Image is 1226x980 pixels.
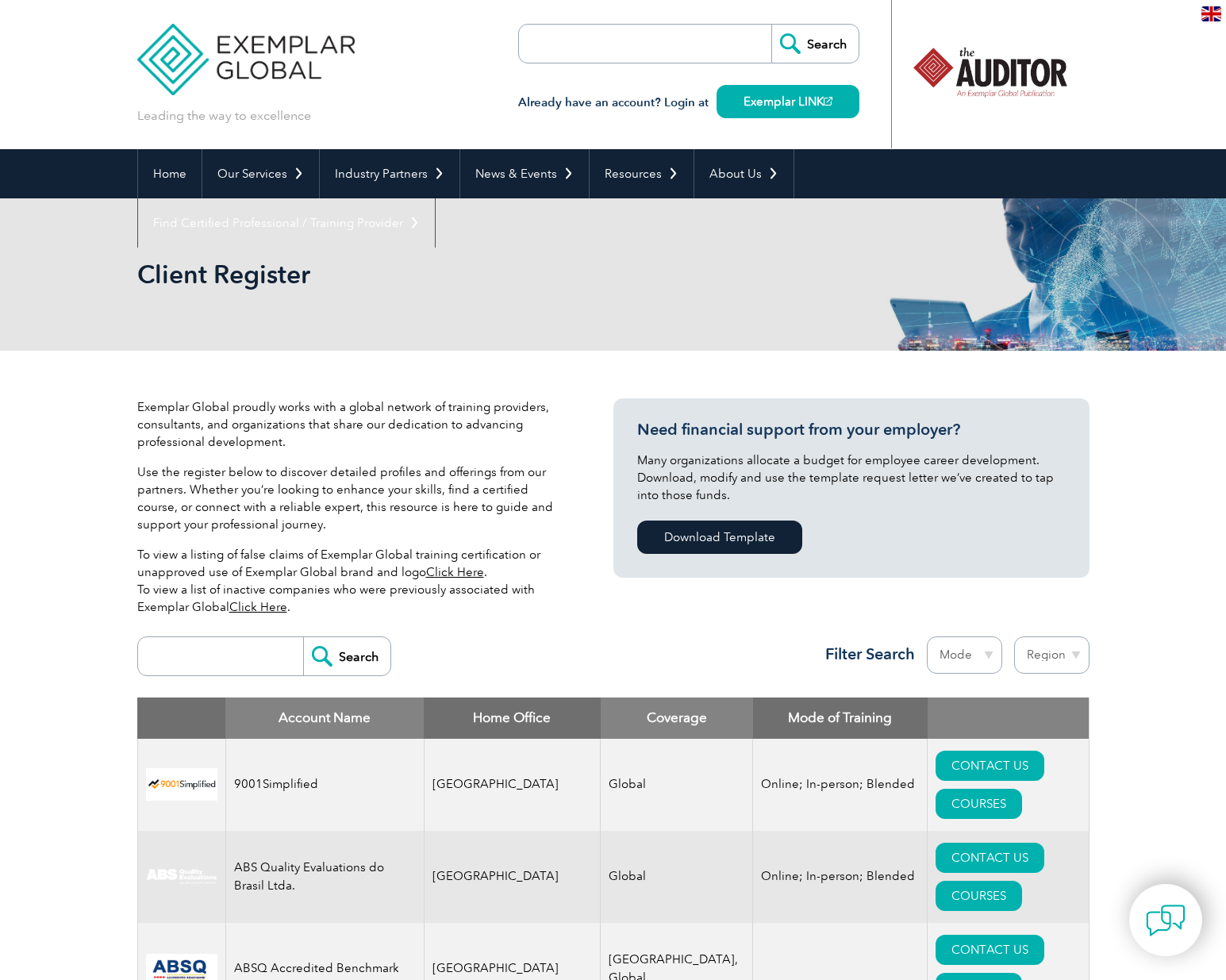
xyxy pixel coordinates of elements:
[225,831,424,923] td: ABS Quality Evaluations do Brasil Ltda.
[936,751,1044,781] a: CONTACT US
[424,698,601,739] th: Home Office: activate to sort column ascending
[137,546,566,616] p: To view a listing of false claims of Exemplar Global training certification or unapproved use of ...
[426,565,484,579] a: Click Here
[824,97,832,106] img: open_square.png
[753,698,928,739] th: Mode of Training: activate to sort column ascending
[1146,901,1186,940] img: contact-chat.png
[936,843,1044,873] a: CONTACT US
[816,644,915,664] h3: Filter Search
[138,149,202,198] a: Home
[202,149,319,198] a: Our Services
[694,149,794,198] a: About Us
[460,149,589,198] a: News & Events
[601,698,753,739] th: Coverage: activate to sort column ascending
[936,881,1022,911] a: COURSES
[637,420,1066,440] h3: Need financial support from your employer?
[225,739,424,831] td: 9001Simplified
[601,831,753,923] td: Global
[1201,6,1221,21] img: en
[146,868,217,886] img: c92924ac-d9bc-ea11-a814-000d3a79823d-logo.jpg
[137,262,804,287] h2: Client Register
[637,521,802,554] a: Download Template
[753,831,928,923] td: Online; In-person; Blended
[320,149,459,198] a: Industry Partners
[717,85,859,118] a: Exemplar LINK
[771,25,859,63] input: Search
[590,149,694,198] a: Resources
[146,768,217,801] img: 37c9c059-616f-eb11-a812-002248153038-logo.png
[518,93,859,113] h3: Already have an account? Login at
[601,739,753,831] td: Global
[424,831,601,923] td: [GEOGRAPHIC_DATA]
[137,398,566,451] p: Exemplar Global proudly works with a global network of training providers, consultants, and organ...
[225,698,424,739] th: Account Name: activate to sort column descending
[303,637,390,675] input: Search
[138,198,435,248] a: Find Certified Professional / Training Provider
[928,698,1089,739] th: : activate to sort column ascending
[229,600,287,614] a: Click Here
[137,107,311,125] p: Leading the way to excellence
[137,463,566,533] p: Use the register below to discover detailed profiles and offerings from our partners. Whether you...
[936,935,1044,965] a: CONTACT US
[424,739,601,831] td: [GEOGRAPHIC_DATA]
[936,789,1022,819] a: COURSES
[753,739,928,831] td: Online; In-person; Blended
[637,452,1066,504] p: Many organizations allocate a budget for employee career development. Download, modify and use th...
